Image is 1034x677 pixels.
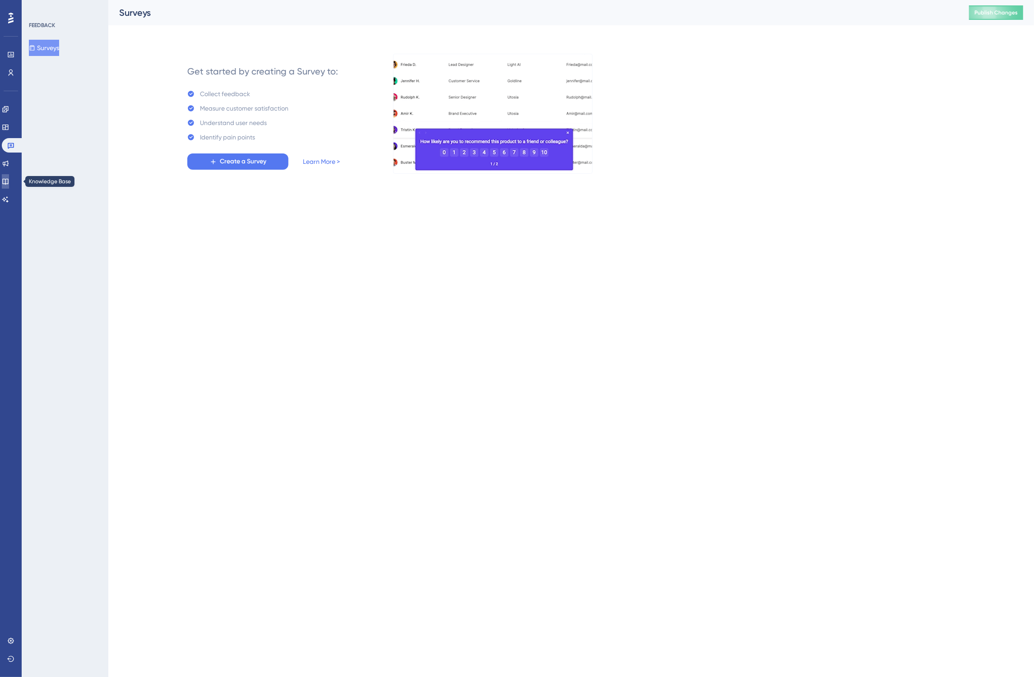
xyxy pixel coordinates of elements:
div: Get started by creating a Survey to: [187,65,338,78]
div: Surveys [119,6,946,19]
div: Collect feedback [200,88,250,99]
a: Learn More > [303,156,340,167]
span: Publish Changes [974,9,1018,16]
div: Understand user needs [200,117,267,128]
span: Create a Survey [220,156,266,167]
button: Publish Changes [969,5,1023,20]
div: Identify pain points [200,132,255,143]
button: Surveys [29,40,59,56]
div: Measure customer satisfaction [200,103,288,114]
img: b81bf5b5c10d0e3e90f664060979471a.gif [393,54,593,174]
div: FEEDBACK [29,22,55,29]
button: Create a Survey [187,153,288,170]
